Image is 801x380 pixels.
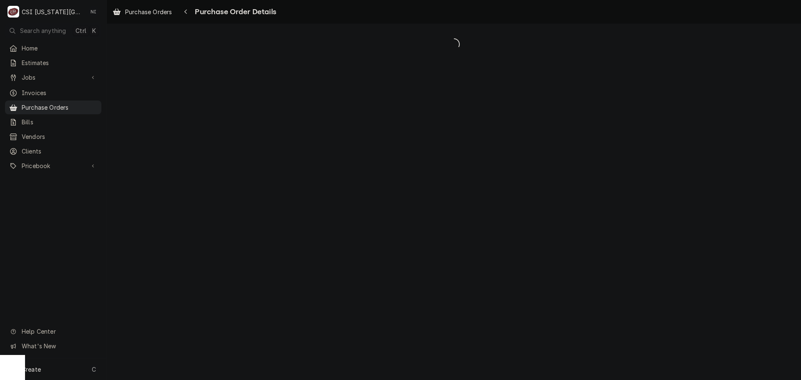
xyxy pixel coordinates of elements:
[22,366,41,373] span: Create
[22,161,85,170] span: Pricebook
[109,5,175,19] a: Purchase Orders
[76,26,86,35] span: Ctrl
[22,58,97,67] span: Estimates
[5,130,101,143] a: Vendors
[22,8,83,16] div: CSI [US_STATE][GEOGRAPHIC_DATA]
[22,73,85,82] span: Jobs
[107,35,801,53] span: Loading...
[5,325,101,338] a: Go to Help Center
[5,41,101,55] a: Home
[5,339,101,353] a: Go to What's New
[22,88,97,97] span: Invoices
[22,44,97,53] span: Home
[5,101,101,114] a: Purchase Orders
[22,132,97,141] span: Vendors
[22,103,97,112] span: Purchase Orders
[125,8,172,16] span: Purchase Orders
[5,144,101,158] a: Clients
[22,118,97,126] span: Bills
[5,115,101,129] a: Bills
[22,147,97,156] span: Clients
[5,86,101,100] a: Invoices
[5,56,101,70] a: Estimates
[5,70,101,84] a: Go to Jobs
[22,342,96,350] span: What's New
[88,6,99,18] div: Nate Ingram's Avatar
[92,365,96,374] span: C
[179,5,192,18] button: Navigate back
[8,6,19,18] div: CSI Kansas City's Avatar
[20,26,66,35] span: Search anything
[22,327,96,336] span: Help Center
[92,26,96,35] span: K
[5,159,101,173] a: Go to Pricebook
[88,6,99,18] div: NI
[192,6,276,18] span: Purchase Order Details
[5,23,101,38] button: Search anythingCtrlK
[8,6,19,18] div: C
